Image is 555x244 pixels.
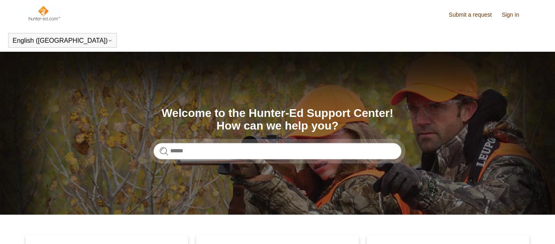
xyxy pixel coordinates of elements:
h1: Welcome to the Hunter-Ed Support Center! How can we help you? [154,107,401,132]
a: Submit a request [449,11,500,19]
input: Search [154,143,401,159]
a: Sign in [502,11,527,19]
button: English ([GEOGRAPHIC_DATA]) [13,37,113,44]
img: Hunter-Ed Help Center home page [28,5,61,21]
